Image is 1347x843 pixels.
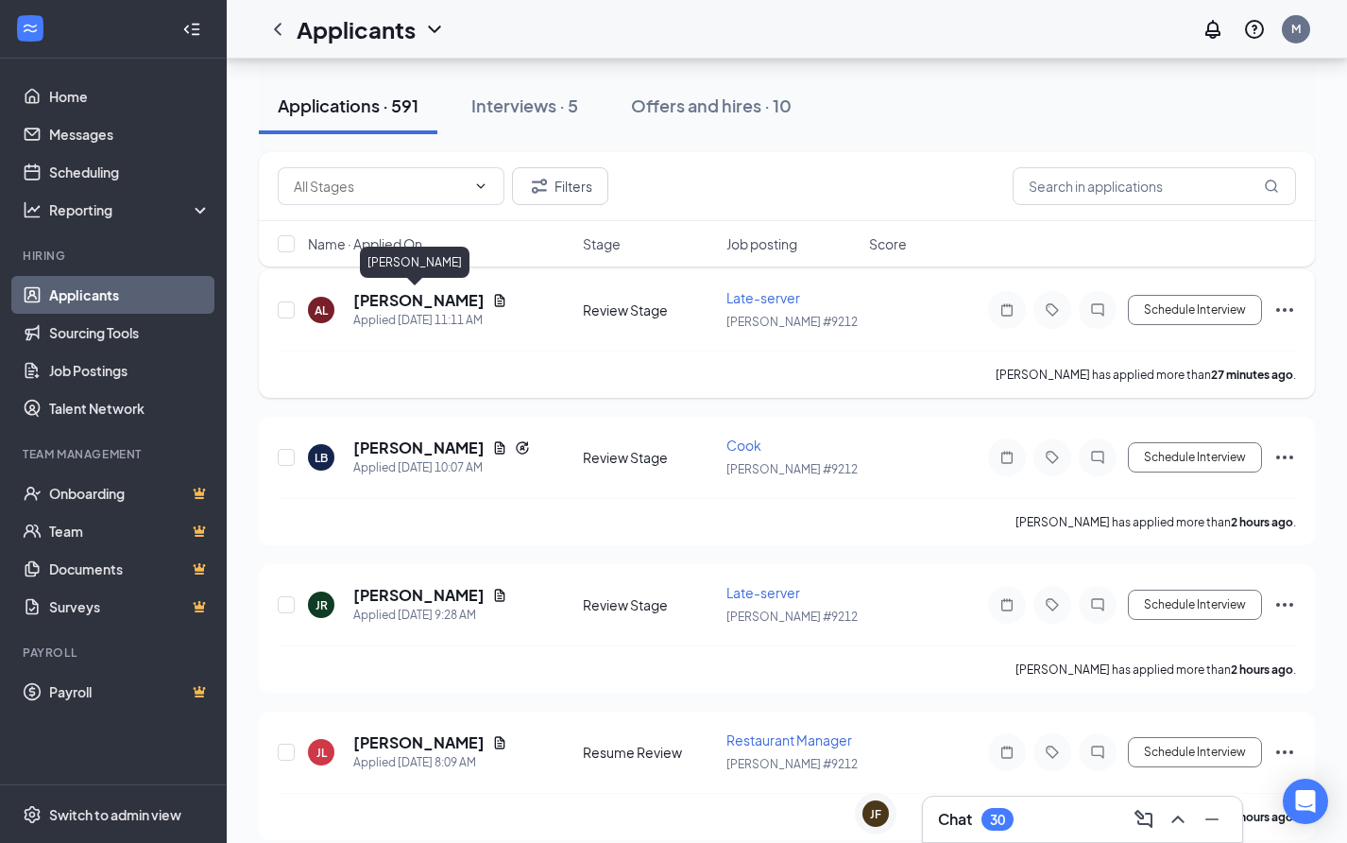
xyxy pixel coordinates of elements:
b: 2 hours ago [1231,515,1293,529]
a: DocumentsCrown [49,550,211,588]
svg: ChevronUp [1167,808,1189,831]
h5: [PERSON_NAME] [353,585,485,606]
p: [PERSON_NAME] has applied more than . [996,367,1296,383]
svg: MagnifyingGlass [1264,179,1279,194]
div: Offers and hires · 10 [631,94,792,117]
a: OnboardingCrown [49,474,211,512]
svg: Notifications [1202,18,1224,41]
svg: Tag [1041,597,1064,612]
svg: ChatInactive [1086,302,1109,318]
span: Late-server [726,289,800,306]
p: [PERSON_NAME] has applied more than . [1015,514,1296,530]
a: TeamCrown [49,512,211,550]
svg: Reapply [515,440,530,456]
svg: ComposeMessage [1133,808,1155,831]
span: [PERSON_NAME] #9212 [726,462,858,476]
span: [PERSON_NAME] #9212 [726,315,858,329]
div: Applied [DATE] 9:28 AM [353,606,507,625]
span: Score [869,234,907,253]
svg: ChatInactive [1086,597,1109,612]
svg: Ellipses [1273,594,1296,616]
div: M [1291,21,1301,37]
svg: Collapse [182,20,201,39]
svg: Document [492,293,507,308]
span: Late-server [726,584,800,601]
button: Schedule Interview [1128,737,1262,767]
button: ComposeMessage [1129,804,1159,834]
a: SurveysCrown [49,588,211,626]
div: JL [316,745,327,761]
div: Resume Review [583,743,715,762]
svg: Note [996,745,1018,760]
svg: Ellipses [1273,446,1296,469]
a: Home [49,77,211,115]
svg: Document [492,735,507,750]
div: LB [315,450,328,466]
a: Job Postings [49,352,211,389]
div: Review Stage [583,595,715,614]
span: Name · Applied On [308,234,422,253]
svg: Note [996,597,1018,612]
svg: Note [996,450,1018,465]
a: Messages [49,115,211,153]
div: Applied [DATE] 8:09 AM [353,753,507,772]
svg: Ellipses [1273,299,1296,321]
button: Schedule Interview [1128,590,1262,620]
button: ChevronUp [1163,804,1193,834]
a: Applicants [49,276,211,314]
svg: Tag [1041,745,1064,760]
a: Talent Network [49,389,211,427]
div: Interviews · 5 [471,94,578,117]
h5: [PERSON_NAME] [353,290,485,311]
a: PayrollCrown [49,673,211,711]
input: All Stages [294,176,466,197]
svg: ChevronLeft [266,18,289,41]
svg: Note [996,302,1018,318]
span: Cook [726,437,761,454]
div: Open Intercom Messenger [1283,779,1328,824]
a: Sourcing Tools [49,314,211,352]
div: AL [315,302,328,318]
h3: Chat [938,809,972,830]
svg: ChatInactive [1086,745,1109,760]
span: [PERSON_NAME] #9212 [726,610,858,624]
h5: [PERSON_NAME] [353,732,485,753]
a: Scheduling [49,153,211,191]
div: JR [315,597,328,613]
p: [PERSON_NAME] has applied more than . [1015,662,1296,678]
h1: Applicants [297,13,416,45]
span: [PERSON_NAME] #9212 [726,757,858,771]
div: Applications · 591 [278,94,418,117]
b: 2 hours ago [1231,662,1293,677]
span: Restaurant Manager [726,731,852,748]
span: Job posting [726,234,797,253]
svg: Document [492,440,507,456]
svg: Tag [1041,302,1064,318]
div: Team Management [23,446,207,462]
h5: [PERSON_NAME] [353,438,485,458]
div: 30 [990,812,1005,828]
div: Review Stage [583,301,715,319]
svg: ChevronDown [423,18,446,41]
div: Hiring [23,248,207,264]
button: Minimize [1197,804,1227,834]
svg: Tag [1041,450,1064,465]
svg: ChatInactive [1086,450,1109,465]
input: Search in applications [1013,167,1296,205]
svg: ChevronDown [473,179,488,194]
div: Review Stage [583,448,715,467]
svg: Minimize [1201,808,1223,831]
div: Applied [DATE] 11:11 AM [353,311,507,330]
span: Stage [583,234,621,253]
button: Schedule Interview [1128,442,1262,473]
div: Applied [DATE] 10:07 AM [353,458,530,477]
svg: Document [492,588,507,603]
svg: WorkstreamLogo [21,19,40,38]
div: Switch to admin view [49,805,181,824]
svg: Ellipses [1273,741,1296,764]
div: Payroll [23,645,207,661]
b: 3 hours ago [1231,810,1293,824]
button: Filter Filters [512,167,608,205]
svg: QuestionInfo [1243,18,1266,41]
